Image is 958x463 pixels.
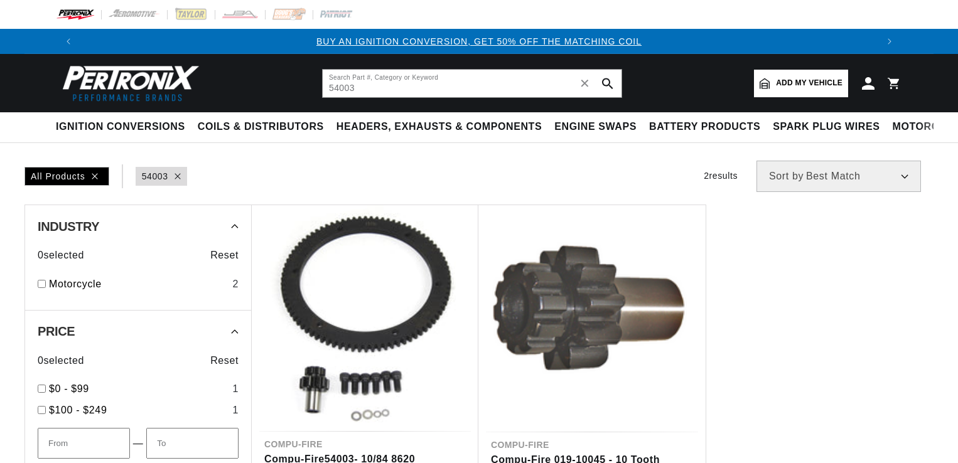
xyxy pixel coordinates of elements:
[81,35,877,48] div: 1 of 3
[769,171,804,181] span: Sort by
[56,29,81,54] button: Translation missing: en.sections.announcements.previous_announcement
[643,112,767,142] summary: Battery Products
[146,428,239,459] input: To
[336,120,542,134] span: Headers, Exhausts & Components
[330,112,548,142] summary: Headers, Exhausts & Components
[24,29,934,54] slideshow-component: Translation missing: en.sections.announcements.announcement_bar
[38,353,84,369] span: 0 selected
[704,171,738,181] span: 2 results
[210,353,239,369] span: Reset
[56,112,191,142] summary: Ignition Conversions
[877,29,902,54] button: Translation missing: en.sections.announcements.next_announcement
[649,120,760,134] span: Battery Products
[756,161,921,192] select: Sort by
[232,276,239,292] div: 2
[554,120,637,134] span: Engine Swaps
[38,325,75,338] span: Price
[56,120,185,134] span: Ignition Conversions
[548,112,643,142] summary: Engine Swaps
[81,35,877,48] div: Announcement
[38,428,130,459] input: From
[49,405,107,415] span: $100 - $249
[49,383,89,394] span: $0 - $99
[191,112,330,142] summary: Coils & Distributors
[594,70,622,97] button: search button
[232,402,239,418] div: 1
[38,247,84,263] span: 0 selected
[773,120,880,134] span: Spark Plug Wires
[133,435,144,452] span: —
[38,220,99,233] span: Industry
[56,61,200,105] img: Pertronix
[316,36,642,46] a: BUY AN IGNITION CONVERSION, GET 50% OFF THE MATCHING COIL
[232,381,239,397] div: 1
[776,77,842,89] span: Add my vehicle
[210,247,239,263] span: Reset
[767,112,886,142] summary: Spark Plug Wires
[198,120,324,134] span: Coils & Distributors
[754,70,848,97] a: Add my vehicle
[49,276,227,292] a: Motorcycle
[323,70,622,97] input: Search Part #, Category or Keyword
[142,169,168,183] a: 54003
[24,167,109,186] div: All Products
